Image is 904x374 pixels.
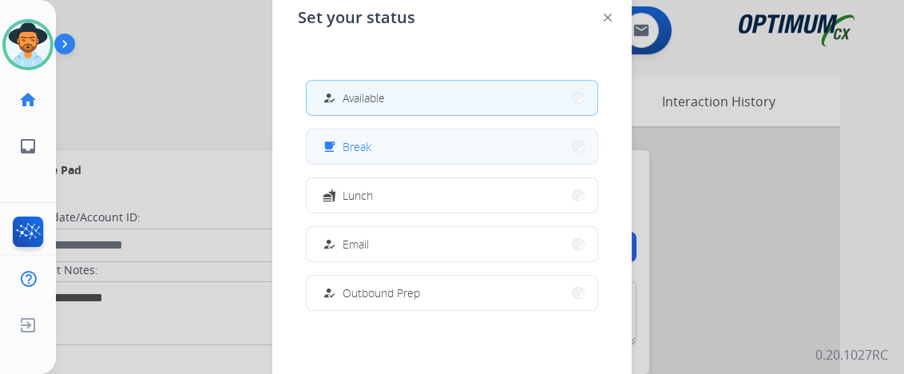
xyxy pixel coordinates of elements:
span: Break [343,138,371,155]
mat-icon: free_breakfast [323,140,336,153]
span: Set your status [298,6,415,29]
span: Lunch [343,187,373,204]
mat-icon: fastfood [323,189,336,202]
button: Email [307,227,597,261]
span: Outbound Prep [343,284,420,301]
span: Email [343,236,369,253]
span: Available [343,90,385,106]
mat-icon: how_to_reg [323,237,336,251]
button: Lunch [307,178,597,213]
p: 0.20.1027RC [815,345,888,364]
button: Outbound Prep [307,276,597,310]
img: close-button [604,14,612,22]
img: avatar [6,22,50,67]
mat-icon: home [18,90,38,109]
button: Available [307,81,597,115]
mat-icon: inbox [18,137,38,156]
mat-icon: how_to_reg [323,91,336,105]
button: Break [307,129,597,164]
mat-icon: how_to_reg [323,286,336,300]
